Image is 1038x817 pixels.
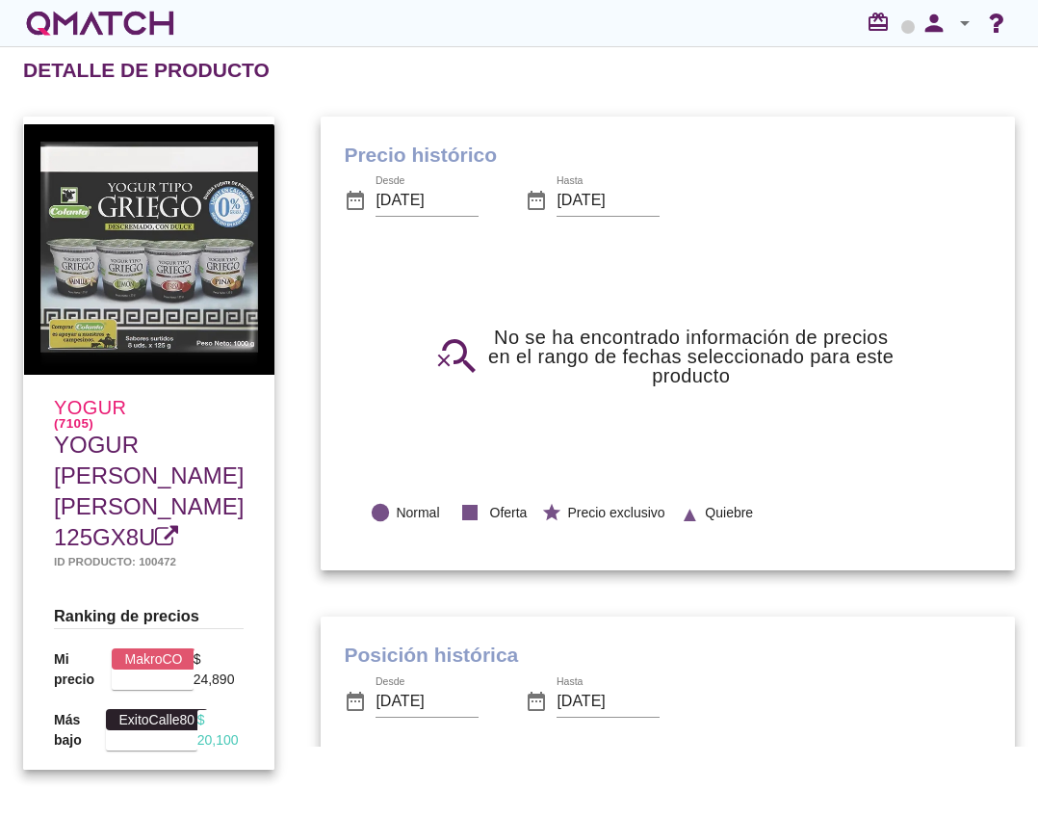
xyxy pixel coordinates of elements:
[915,10,953,37] i: person
[567,503,664,523] span: Precio exclusivo
[54,398,244,430] h4: Yogur
[396,503,439,523] span: Normal
[454,497,485,528] i: stop
[194,649,245,690] div: $ 24,890
[525,189,548,212] i: date_range
[23,4,177,42] a: white-qmatch-logo
[541,502,562,523] i: star
[23,55,270,86] h2: Detalle de producto
[680,500,701,521] i: ▲
[344,189,367,212] i: date_range
[525,690,548,713] i: date_range
[490,503,528,523] span: Oferta
[344,140,992,171] h1: Precio histórico
[54,417,244,430] h6: (7105)
[370,502,391,523] i: lens
[557,185,660,216] input: Hasta
[436,333,482,380] i: search_off
[197,710,245,751] div: $ 20,100
[54,604,244,628] h3: Ranking de precios
[112,648,196,670] span: MakroCO
[54,432,244,550] span: YOGUR [PERSON_NAME] [PERSON_NAME] 125GX8U
[482,328,899,385] h3: No se ha encontrado información de precios en el rango de fechas seleccionado para este producto
[54,553,244,569] h5: Id producto: 100472
[344,690,367,713] i: date_range
[344,640,992,671] h1: Posición histórica
[376,185,479,216] input: Desde
[705,503,753,523] span: Quiebre
[54,710,106,751] p: Más bajo
[376,686,479,717] input: Desde
[867,11,897,34] i: redeem
[557,686,660,717] input: Hasta
[106,709,209,730] span: ExitoCalle80
[953,12,976,35] i: arrow_drop_down
[54,649,112,690] p: Mi precio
